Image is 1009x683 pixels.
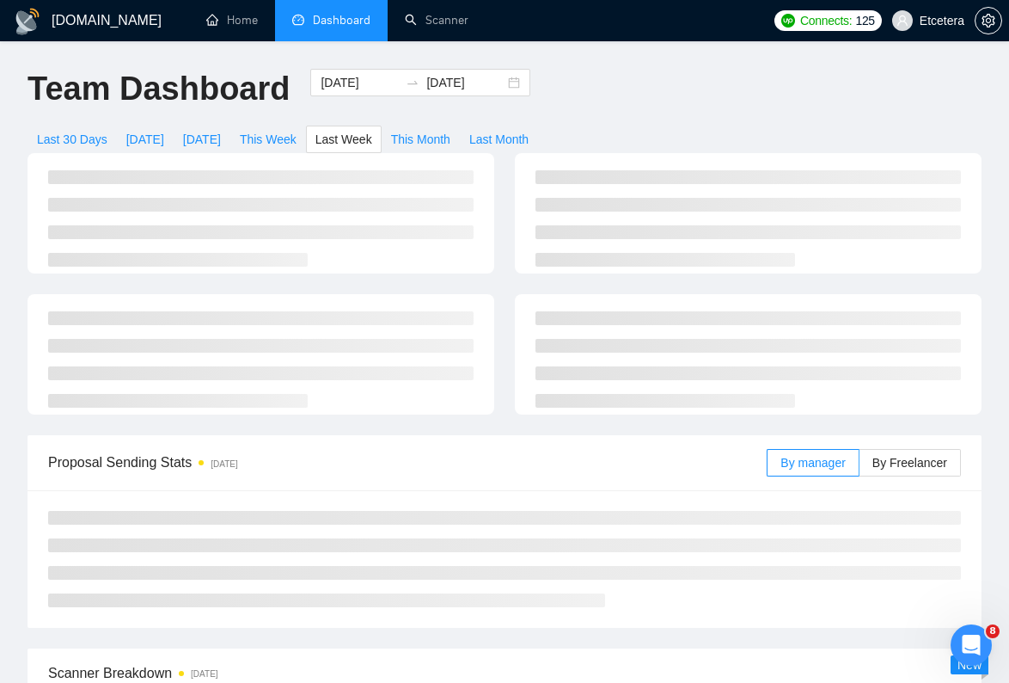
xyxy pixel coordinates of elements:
[405,13,468,28] a: searchScanner
[975,14,1002,28] a: setting
[872,456,947,470] span: By Freelancer
[206,13,258,28] a: homeHome
[48,452,767,473] span: Proposal Sending Stats
[986,625,1000,638] span: 8
[391,130,450,149] span: This Month
[174,126,230,153] button: [DATE]
[117,126,174,153] button: [DATE]
[957,658,981,672] span: New
[240,130,297,149] span: This Week
[951,625,992,666] iframe: Intercom live chat
[306,126,382,153] button: Last Week
[315,130,372,149] span: Last Week
[230,126,306,153] button: This Week
[292,14,304,26] span: dashboard
[14,8,41,35] img: logo
[191,669,217,679] time: [DATE]
[126,130,164,149] span: [DATE]
[406,76,419,89] span: swap-right
[896,15,908,27] span: user
[781,14,795,28] img: upwork-logo.png
[460,126,538,153] button: Last Month
[28,69,290,109] h1: Team Dashboard
[426,73,504,92] input: End date
[975,14,1001,28] span: setting
[313,13,370,28] span: Dashboard
[406,76,419,89] span: to
[780,456,845,470] span: By manager
[975,7,1002,34] button: setting
[183,130,221,149] span: [DATE]
[37,130,107,149] span: Last 30 Days
[382,126,460,153] button: This Month
[28,126,117,153] button: Last 30 Days
[321,73,399,92] input: Start date
[469,130,529,149] span: Last Month
[800,11,852,30] span: Connects:
[855,11,874,30] span: 125
[211,459,237,469] time: [DATE]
